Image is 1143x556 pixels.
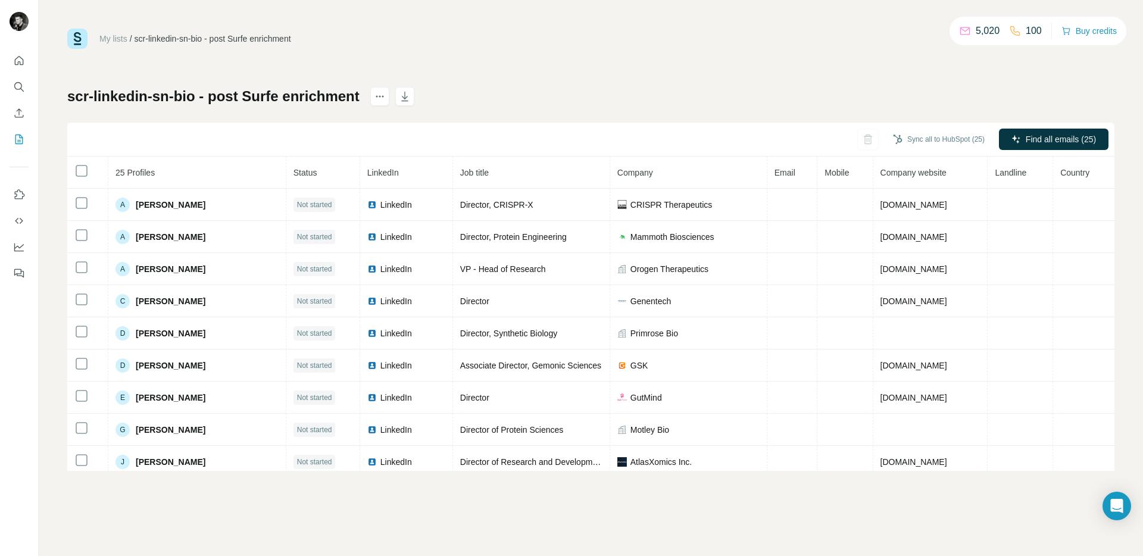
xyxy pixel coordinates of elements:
[617,393,627,402] img: company-logo
[617,296,627,306] img: company-logo
[367,200,377,210] img: LinkedIn logo
[880,296,947,306] span: [DOMAIN_NAME]
[67,29,88,49] img: Surfe Logo
[367,232,377,242] img: LinkedIn logo
[976,24,1000,38] p: 5,020
[380,327,412,339] span: LinkedIn
[367,329,377,338] img: LinkedIn logo
[460,168,489,177] span: Job title
[136,424,205,436] span: [PERSON_NAME]
[297,232,332,242] span: Not started
[136,456,205,468] span: [PERSON_NAME]
[297,457,332,467] span: Not started
[880,457,947,467] span: [DOMAIN_NAME]
[1103,492,1131,520] div: Open Intercom Messenger
[10,210,29,232] button: Use Surfe API
[460,264,546,274] span: VP - Head of Research
[880,361,947,370] span: [DOMAIN_NAME]
[10,50,29,71] button: Quick start
[1060,168,1089,177] span: Country
[293,168,317,177] span: Status
[630,360,648,371] span: GSK
[115,391,130,405] div: E
[10,12,29,31] img: Avatar
[617,361,627,370] img: company-logo
[880,264,947,274] span: [DOMAIN_NAME]
[380,456,412,468] span: LinkedIn
[630,424,669,436] span: Motley Bio
[825,168,849,177] span: Mobile
[880,232,947,242] span: [DOMAIN_NAME]
[136,392,205,404] span: [PERSON_NAME]
[999,129,1108,150] button: Find all emails (25)
[370,87,389,106] button: actions
[460,425,564,435] span: Director of Protein Sciences
[115,294,130,308] div: C
[460,329,557,338] span: Director, Synthetic Biology
[99,34,127,43] a: My lists
[380,360,412,371] span: LinkedIn
[885,130,993,148] button: Sync all to HubSpot (25)
[630,263,708,275] span: Orogen Therapeutics
[136,327,205,339] span: [PERSON_NAME]
[630,456,692,468] span: AtlasXomics Inc.
[630,231,714,243] span: Mammoth Biosciences
[995,168,1026,177] span: Landline
[136,263,205,275] span: [PERSON_NAME]
[10,102,29,124] button: Enrich CSV
[617,200,627,210] img: company-logo
[10,129,29,150] button: My lists
[115,262,130,276] div: A
[297,199,332,210] span: Not started
[617,457,627,467] img: company-logo
[115,230,130,244] div: A
[115,455,130,469] div: J
[297,264,332,274] span: Not started
[630,327,678,339] span: Primrose Bio
[1061,23,1117,39] button: Buy credits
[367,361,377,370] img: LinkedIn logo
[115,168,155,177] span: 25 Profiles
[460,361,601,370] span: Associate Director, Gemonic Sciences
[460,296,489,306] span: Director
[297,392,332,403] span: Not started
[380,295,412,307] span: LinkedIn
[10,76,29,98] button: Search
[380,199,412,211] span: LinkedIn
[297,296,332,307] span: Not started
[297,360,332,371] span: Not started
[630,295,672,307] span: Genentech
[136,231,205,243] span: [PERSON_NAME]
[67,87,360,106] h1: scr-linkedin-sn-bio - post Surfe enrichment
[367,425,377,435] img: LinkedIn logo
[130,33,132,45] li: /
[1026,24,1042,38] p: 100
[367,264,377,274] img: LinkedIn logo
[1026,133,1096,145] span: Find all emails (25)
[617,168,653,177] span: Company
[115,423,130,437] div: G
[115,326,130,341] div: D
[367,168,399,177] span: LinkedIn
[136,295,205,307] span: [PERSON_NAME]
[630,199,712,211] span: CRISPR Therapeutics
[460,393,489,402] span: Director
[10,236,29,258] button: Dashboard
[630,392,662,404] span: GutMind
[880,200,947,210] span: [DOMAIN_NAME]
[136,360,205,371] span: [PERSON_NAME]
[367,296,377,306] img: LinkedIn logo
[775,168,795,177] span: Email
[367,393,377,402] img: LinkedIn logo
[115,358,130,373] div: D
[135,33,291,45] div: scr-linkedin-sn-bio - post Surfe enrichment
[367,457,377,467] img: LinkedIn logo
[380,231,412,243] span: LinkedIn
[617,232,627,242] img: company-logo
[460,200,533,210] span: Director, CRISPR-X
[380,392,412,404] span: LinkedIn
[297,424,332,435] span: Not started
[380,263,412,275] span: LinkedIn
[297,328,332,339] span: Not started
[380,424,412,436] span: LinkedIn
